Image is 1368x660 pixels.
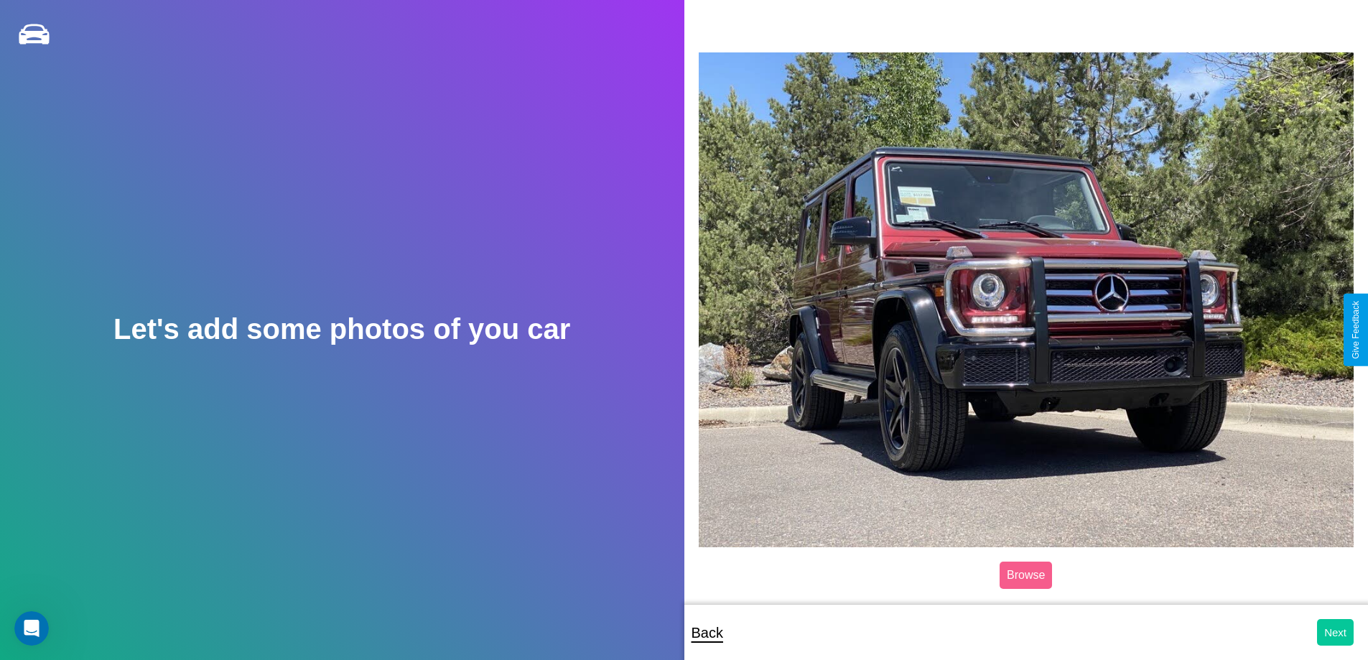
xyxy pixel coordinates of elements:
[1000,562,1052,589] label: Browse
[699,52,1354,547] img: posted
[692,620,723,646] p: Back
[1351,301,1361,359] div: Give Feedback
[113,313,570,345] h2: Let's add some photos of you car
[1317,619,1354,646] button: Next
[14,611,49,646] iframe: Intercom live chat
